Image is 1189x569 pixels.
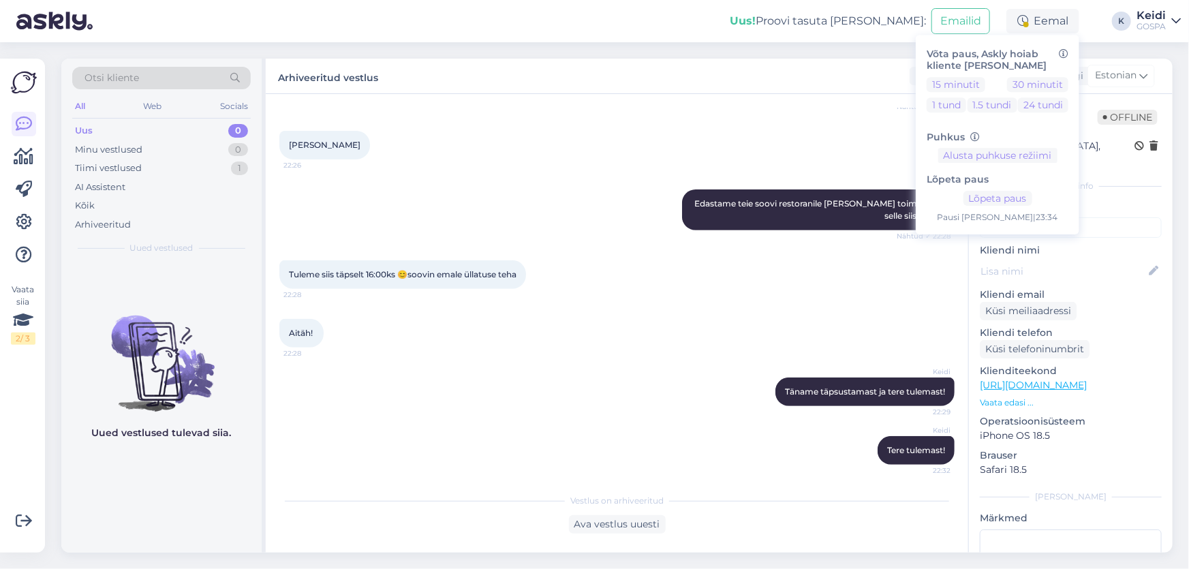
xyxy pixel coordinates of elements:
[75,124,93,138] div: Uus
[980,379,1087,391] a: [URL][DOMAIN_NAME]
[75,162,142,175] div: Tiimi vestlused
[980,429,1162,443] p: iPhone OS 18.5
[217,97,251,115] div: Socials
[1018,97,1068,112] button: 24 tundi
[278,67,378,85] label: Arhiveeritud vestlus
[730,13,926,29] div: Proovi tasuta [PERSON_NAME]:
[289,328,313,338] span: Aitäh!
[1137,10,1181,32] a: KeidiGOSPA
[899,465,951,476] span: 22:32
[11,70,37,95] img: Askly Logo
[75,181,125,194] div: AI Assistent
[11,333,35,345] div: 2 / 3
[980,243,1162,258] p: Kliendi nimi
[283,348,335,358] span: 22:28
[1137,21,1166,32] div: GOSPA
[927,97,966,112] button: 1 tund
[899,407,951,417] span: 22:29
[897,231,951,241] span: Nähtud ✓ 22:28
[980,288,1162,302] p: Kliendi email
[730,14,756,27] b: Uus!
[980,364,1162,378] p: Klienditeekond
[931,8,990,34] button: Emailid
[84,71,139,85] span: Otsi kliente
[75,218,131,232] div: Arhiveeritud
[75,199,95,213] div: Kõik
[231,162,248,175] div: 1
[980,302,1077,320] div: Küsi meiliaadressi
[980,326,1162,340] p: Kliendi telefon
[569,515,666,534] div: Ava vestlus uuesti
[228,124,248,138] div: 0
[228,143,248,157] div: 0
[899,367,951,377] span: Keidi
[72,97,88,115] div: All
[1098,110,1158,125] span: Offline
[980,511,1162,525] p: Märkmed
[1007,77,1068,92] button: 30 minutit
[980,448,1162,463] p: Brauser
[980,414,1162,429] p: Operatsioonisüsteem
[1112,12,1131,31] div: K
[927,77,985,92] button: 15 minutit
[92,426,232,440] p: Uued vestlused tulevad siia.
[980,264,1146,279] input: Lisa nimi
[927,174,1068,186] h6: Lõpeta paus
[61,291,262,414] img: No chats
[980,397,1162,409] p: Vaata edasi ...
[289,140,360,150] span: [PERSON_NAME]
[927,211,1068,224] div: Pausi [PERSON_NAME] | 23:34
[980,463,1162,477] p: Safari 18.5
[968,97,1017,112] button: 1.5 tundi
[1137,10,1166,21] div: Keidi
[570,495,664,507] span: Vestlus on arhiveeritud
[694,198,947,221] span: Edastame teie soovi restoranile [PERSON_NAME] toimetavad selle siis tuppa.
[283,290,335,300] span: 22:28
[785,386,945,397] span: Täname täpsustamast ja tere tulemast!
[1095,68,1137,83] span: Estonian
[980,491,1162,503] div: [PERSON_NAME]
[899,179,951,189] span: Keidi
[11,283,35,345] div: Vaata siia
[963,191,1032,206] button: Lõpeta paus
[887,445,945,455] span: Tere tulemast!
[130,242,194,254] span: Uued vestlused
[927,132,1068,143] h6: Puhkus
[938,149,1057,164] button: Alusta puhkuse režiimi
[289,269,516,279] span: Tuleme siis täpselt 16:00ks 😊soovin emale üllatuse teha
[75,143,142,157] div: Minu vestlused
[899,425,951,435] span: Keidi
[980,340,1090,358] div: Küsi telefoninumbrit
[910,69,943,83] div: Klient
[141,97,165,115] div: Web
[1006,9,1079,33] div: Eemal
[927,48,1068,72] h6: Võta paus, Askly hoiab kliente [PERSON_NAME]
[283,160,335,170] span: 22:26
